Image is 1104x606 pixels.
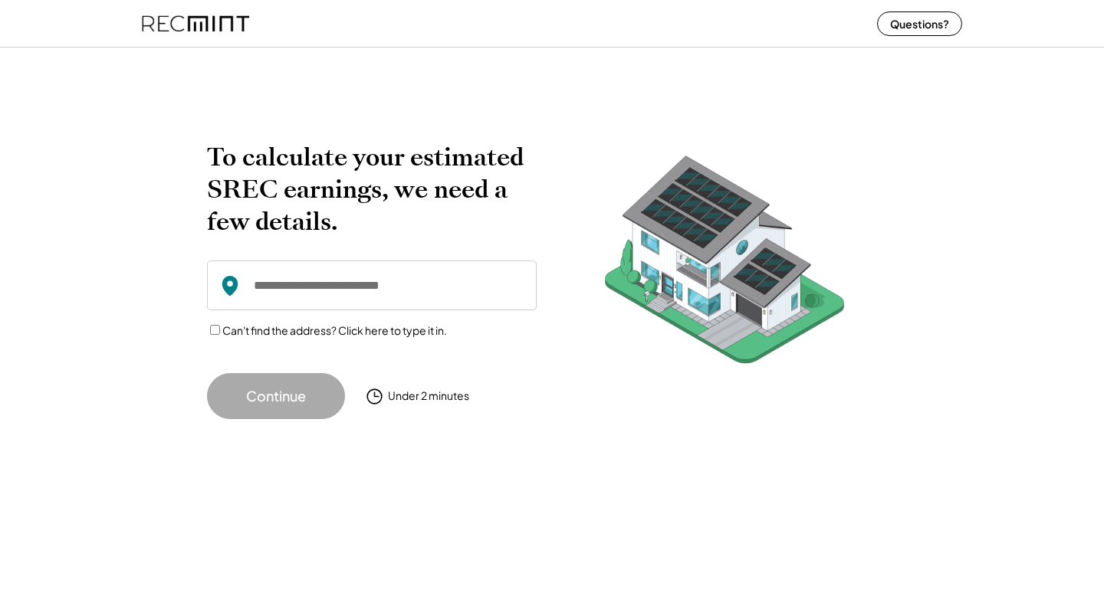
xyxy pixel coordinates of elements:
button: Questions? [877,11,962,36]
img: recmint-logotype%403x%20%281%29.jpeg [142,3,249,44]
img: RecMintArtboard%207.png [575,141,874,387]
button: Continue [207,373,345,419]
label: Can't find the address? Click here to type it in. [222,323,447,337]
div: Under 2 minutes [388,388,469,404]
h2: To calculate your estimated SREC earnings, we need a few details. [207,141,537,237]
